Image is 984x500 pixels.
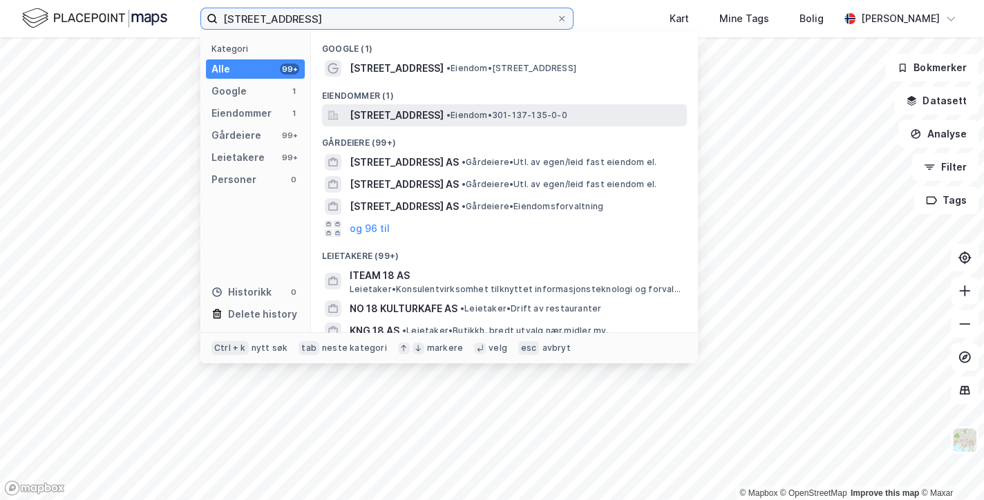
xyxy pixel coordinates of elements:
[288,174,299,185] div: 0
[350,176,459,193] span: [STREET_ADDRESS] AS
[211,284,272,300] div: Historikk
[211,105,272,122] div: Eiendommer
[851,488,919,498] a: Improve this map
[427,343,463,354] div: markere
[218,8,556,29] input: Søk på adresse, matrikkel, gårdeiere, leietakere eller personer
[288,108,299,119] div: 1
[280,152,299,163] div: 99+
[211,61,230,77] div: Alle
[350,284,684,295] span: Leietaker • Konsulentvirksomhet tilknyttet informasjonsteknologi og forvaltning og drift av IT-sy...
[350,60,444,77] span: [STREET_ADDRESS]
[542,343,570,354] div: avbryt
[350,198,459,215] span: [STREET_ADDRESS] AS
[280,130,299,141] div: 99+
[898,120,978,148] button: Analyse
[799,10,824,27] div: Bolig
[780,488,847,498] a: OpenStreetMap
[280,64,299,75] div: 99+
[952,427,978,453] img: Z
[211,341,249,355] div: Ctrl + k
[462,201,466,211] span: •
[211,149,265,166] div: Leietakere
[462,157,466,167] span: •
[311,126,698,151] div: Gårdeiere (99+)
[670,10,689,27] div: Kart
[462,201,603,212] span: Gårdeiere • Eiendomsforvaltning
[322,343,387,354] div: neste kategori
[22,6,167,30] img: logo.f888ab2527a4732fd821a326f86c7f29.svg
[211,127,261,144] div: Gårdeiere
[350,107,444,124] span: [STREET_ADDRESS]
[252,343,288,354] div: nytt søk
[912,153,978,181] button: Filter
[211,44,305,54] div: Kategori
[894,87,978,115] button: Datasett
[288,86,299,97] div: 1
[462,157,656,168] span: Gårdeiere • Utl. av egen/leid fast eiendom el.
[350,154,459,171] span: [STREET_ADDRESS] AS
[446,63,451,73] span: •
[211,171,256,188] div: Personer
[288,287,299,298] div: 0
[460,303,601,314] span: Leietaker • Drift av restauranter
[861,10,940,27] div: [PERSON_NAME]
[228,306,297,323] div: Delete history
[350,267,681,284] span: ITEAM 18 AS
[915,434,984,500] iframe: Chat Widget
[311,240,698,265] div: Leietakere (99+)
[350,300,457,317] span: NO 18 KULTURKAFE AS
[739,488,777,498] a: Mapbox
[460,303,464,314] span: •
[719,10,769,27] div: Mine Tags
[211,83,247,99] div: Google
[402,325,406,336] span: •
[311,32,698,57] div: Google (1)
[489,343,507,354] div: velg
[311,79,698,104] div: Eiendommer (1)
[402,325,608,336] span: Leietaker • Butikkh. bredt utvalg nær.midler mv.
[446,110,567,121] span: Eiendom • 301-137-135-0-0
[518,341,540,355] div: esc
[915,434,984,500] div: Kontrollprogram for chat
[446,63,576,74] span: Eiendom • [STREET_ADDRESS]
[885,54,978,81] button: Bokmerker
[446,110,451,120] span: •
[914,186,978,214] button: Tags
[350,323,399,339] span: KNG 18 AS
[350,220,390,237] button: og 96 til
[299,341,319,355] div: tab
[4,480,65,496] a: Mapbox homepage
[462,179,466,189] span: •
[462,179,656,190] span: Gårdeiere • Utl. av egen/leid fast eiendom el.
